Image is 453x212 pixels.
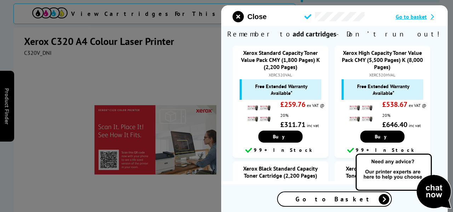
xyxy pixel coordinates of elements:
[382,100,407,109] strong: £538.67
[240,72,321,78] div: XERC320VAL
[240,181,321,186] div: 006R04823
[246,101,271,126] img: Xerox Standard Capacity Toner Value Pack CMY (1,800 Pages) K (2,200 Pages)
[280,120,305,129] strong: £311.71
[273,133,288,140] span: Buy
[409,123,421,128] span: inc vat
[233,11,266,22] button: close modal
[382,120,407,129] strong: £646.40
[236,146,325,155] div: 99+ In Stock
[342,49,423,70] a: Xerox High Capacity Toner Value Pack CMY (5,500 Pages) K (8,000 Pages)
[245,83,318,96] span: Free Extended Warranty Available*
[348,101,373,126] img: Xerox High Capacity Toner Value Pack CMY (5,500 Pages) K (8,000 Pages)
[221,26,448,42] span: Remember to - Don’t run out!
[396,13,436,20] a: Go to basket
[293,29,336,39] b: add cartridges
[307,123,319,128] span: inc vat
[247,13,266,21] span: Close
[296,195,373,203] span: Go to Basket
[280,100,305,109] strong: £259.76
[342,181,423,186] div: 006R04820
[347,83,420,96] span: Free Extended Warranty Available*
[354,153,453,211] img: Open Live Chat window
[375,133,390,140] span: Buy
[243,165,318,179] a: Xerox Black Standard Capacity Toner Cartridge (2,200 Pages)
[396,13,427,20] span: Go to basket
[277,191,392,207] a: Go to Basket
[338,146,427,155] div: 99+ In Stock
[342,72,423,78] div: XERC320HVAL
[346,165,419,179] a: Xerox Cyan Standard Capacity Toner Cartridge (1,800 Pages)
[241,49,320,70] a: Xerox Standard Capacity Toner Value Pack CMY (1,800 Pages) K (2,200 Pages)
